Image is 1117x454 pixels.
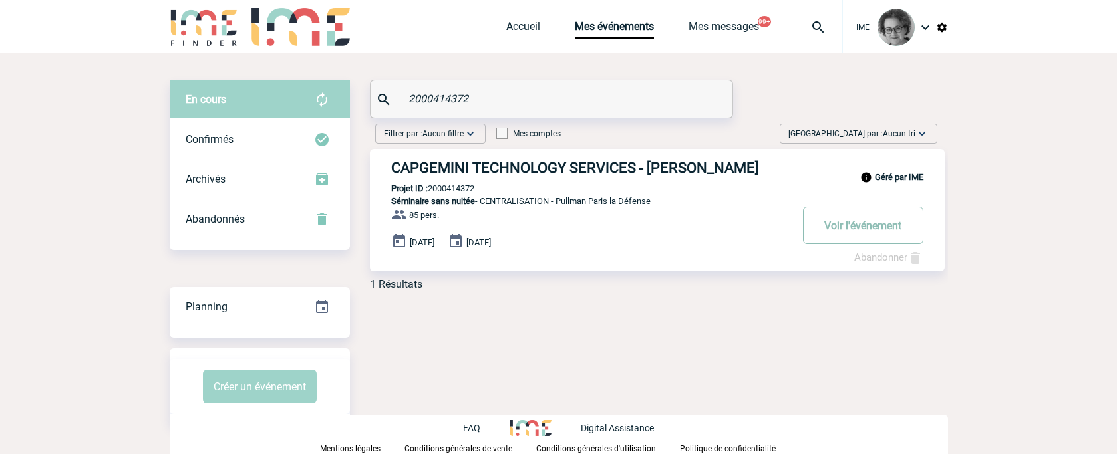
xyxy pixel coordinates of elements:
a: Mes événements [575,20,654,39]
a: FAQ [463,421,510,433]
a: Conditions générales de vente [404,441,536,454]
b: Projet ID : [391,183,428,193]
input: Rechercher un événement par son nom [405,89,701,108]
a: Planning [170,286,350,326]
span: Confirmés [186,133,234,146]
h3: CAPGEMINI TECHNOLOGY SERVICES - [PERSON_NAME] [391,160,790,176]
a: CAPGEMINI TECHNOLOGY SERVICES - [PERSON_NAME] [370,160,945,176]
img: http://www.idealmeetingsevents.fr/ [510,420,551,436]
a: Abandonner [854,251,923,263]
a: Conditions générales d'utilisation [536,441,680,454]
p: Mentions légales [320,444,381,453]
span: Filtrer par : [384,127,464,140]
span: [DATE] [410,237,434,247]
label: Mes comptes [496,129,561,138]
span: IME [856,23,870,32]
button: Créer un événement [203,370,317,403]
img: baseline_expand_more_white_24dp-b.png [915,127,929,140]
p: Digital Assistance [581,423,654,433]
div: Retrouvez ici tous vos événements annulés [170,199,350,239]
img: info_black_24dp.svg [860,171,872,183]
div: Retrouvez ici tous vos événements organisés par date et état d'avancement [170,287,350,327]
span: [DATE] [466,237,491,247]
img: baseline_expand_more_white_24dp-b.png [464,127,477,140]
a: Accueil [506,20,540,39]
span: Abandonnés [186,213,245,225]
b: Géré par IME [875,172,923,182]
p: Conditions générales de vente [404,444,512,453]
a: Mentions légales [320,441,404,454]
span: Séminaire sans nuitée [391,196,475,206]
span: [GEOGRAPHIC_DATA] par : [788,127,915,140]
div: Retrouvez ici tous les événements que vous avez décidé d'archiver [170,160,350,199]
p: 2000414372 [370,183,474,193]
span: En cours [186,93,226,106]
span: Archivés [186,173,226,185]
div: 1 Résultats [370,278,422,290]
button: Voir l'événement [803,207,923,244]
p: Politique de confidentialité [680,444,776,453]
span: Aucun tri [883,129,915,138]
p: Conditions générales d'utilisation [536,444,656,453]
div: Retrouvez ici tous vos évènements avant confirmation [170,80,350,120]
img: IME-Finder [170,8,239,46]
a: Mes messages [689,20,759,39]
span: Aucun filtre [422,129,464,138]
button: 99+ [758,16,771,27]
img: 101028-0.jpg [878,9,915,46]
span: Planning [186,300,228,313]
span: 85 pers. [409,210,439,220]
p: FAQ [463,423,480,433]
p: - CENTRALISATION - Pullman Paris la Défense [370,196,790,206]
a: Politique de confidentialité [680,441,797,454]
